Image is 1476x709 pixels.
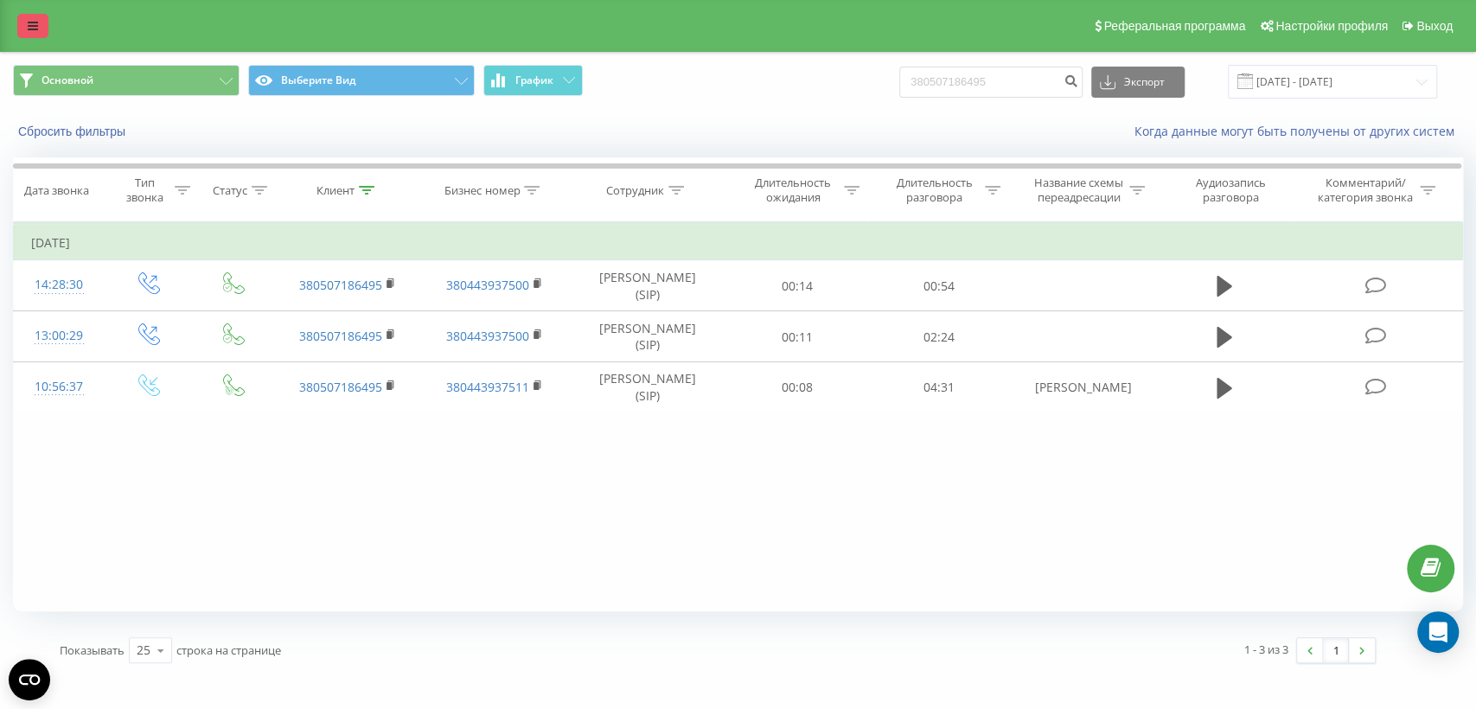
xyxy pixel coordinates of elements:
a: 380507186495 [299,328,382,344]
font: 00:54 [923,278,955,294]
font: Основной [42,73,93,87]
font: 25 [137,642,150,658]
font: 1 [1333,642,1339,658]
font: [DATE] [31,234,70,251]
font: Длительность ожидания [755,175,831,205]
button: Основной [13,65,240,96]
a: 380443937511 [446,379,529,395]
font: Бизнес номер [444,182,520,198]
font: 13:00:29 [35,327,83,343]
font: Выход [1416,19,1453,33]
font: Клиент [316,182,355,198]
font: [PERSON_NAME] (SIP) [599,320,696,354]
font: Дата звонка [24,182,89,198]
button: Экспорт [1091,67,1185,98]
font: Выберите Вид [281,73,355,87]
a: 380507186495 [299,379,382,395]
font: Экспорт [1124,74,1165,89]
font: 1 - 3 из 3 [1244,642,1288,657]
font: Когда данные могут быть получены от других систем [1134,123,1454,139]
font: [PERSON_NAME] [1034,380,1131,396]
font: Тип звонка [126,175,163,205]
font: 04:31 [923,380,955,396]
font: Сотрудник [606,182,664,198]
font: 00:11 [782,329,813,345]
div: Открытый Интерком Мессенджер [1417,611,1459,653]
font: [PERSON_NAME] (SIP) [599,371,696,405]
font: График [515,73,553,87]
font: 02:24 [923,329,955,345]
input: Поиск по номеру [899,67,1083,98]
font: Показывать [60,642,125,658]
button: Сбросить фильтры [13,124,134,139]
font: [PERSON_NAME] (SIP) [599,269,696,303]
font: 14:28:30 [35,276,83,292]
a: Когда данные могут быть получены от других систем [1134,123,1463,139]
font: Реферальная программа [1103,19,1245,33]
font: Сбросить фильтры [18,125,125,138]
font: Статус [213,182,247,198]
font: Название схемы переадресации [1034,175,1123,205]
font: Длительность разговора [897,175,973,205]
button: Открыть виджет CMP [9,659,50,700]
font: Комментарий/категория звонка [1318,175,1413,205]
font: Аудиозапись разговора [1195,175,1265,205]
font: 00:14 [782,278,813,294]
a: 380443937500 [446,277,529,293]
font: Настройки профиля [1275,19,1388,33]
font: 10:56:37 [35,378,83,394]
font: 00:08 [782,380,813,396]
button: Выберите Вид [248,65,475,96]
a: 380507186495 [299,277,382,293]
a: 380443937500 [446,328,529,344]
button: График [483,65,583,96]
font: строка на странице [176,642,281,658]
